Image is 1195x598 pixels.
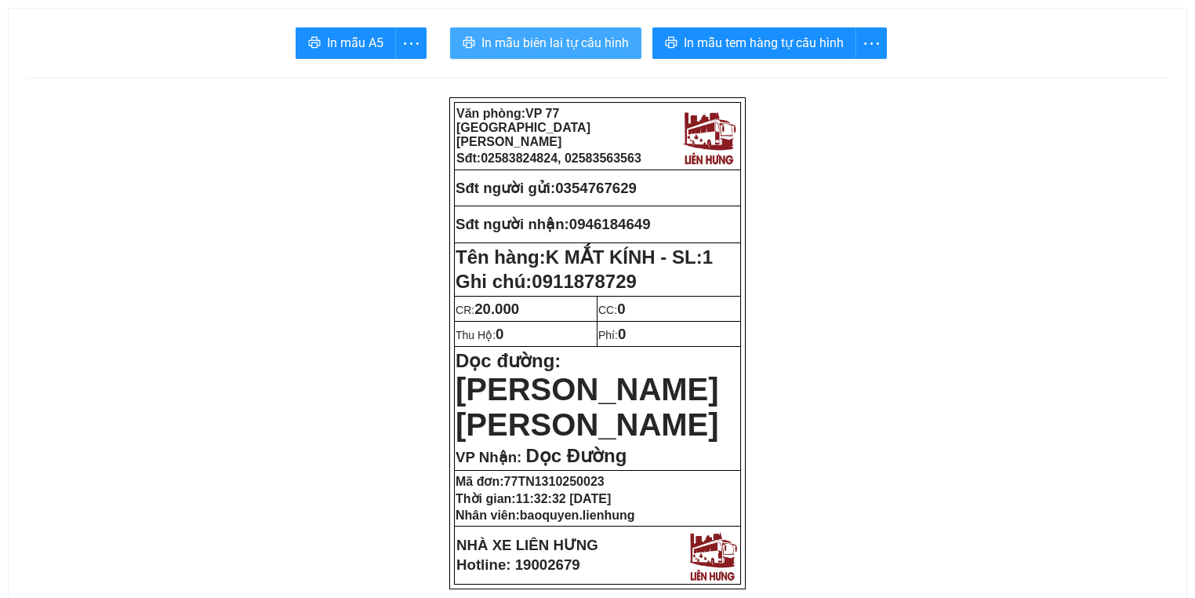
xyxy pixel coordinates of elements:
[532,271,636,292] span: 0911878729
[665,36,677,51] span: printer
[652,27,856,59] button: printerIn mẫu tem hàng tự cấu hình
[456,492,611,505] strong: Thời gian:
[456,107,590,148] span: VP 77 [GEOGRAPHIC_DATA][PERSON_NAME]
[31,54,192,67] span: 02583824824, 02583563563
[456,449,521,465] span: VP Nhận:
[685,528,739,582] img: logo
[456,329,503,341] span: Thu Hộ:
[555,180,637,196] span: 0354767629
[598,304,626,316] span: CC:
[463,36,475,51] span: printer
[106,82,187,99] span: 0354767629
[617,301,625,317] span: 0
[679,107,739,166] img: logo
[456,350,719,439] strong: Dọc đường:
[456,509,634,522] strong: Nhân viên:
[618,326,626,342] span: 0
[569,216,651,232] span: 0946184649
[481,33,629,53] span: In mẫu biên lai tự cấu hình
[856,34,886,53] span: more
[703,246,713,268] span: 1
[296,27,396,59] button: printerIn mẫu A5
[456,537,598,553] strong: NHÀ XE LIÊN HƯNG
[456,180,555,196] strong: Sđt người gửi:
[496,326,503,342] span: 0
[450,27,641,59] button: printerIn mẫu biên lai tự cấu hình
[855,27,887,59] button: more
[456,372,719,442] span: [PERSON_NAME] [PERSON_NAME]
[520,509,635,522] span: baoquyen.lienhung
[456,151,641,165] strong: Sđt:
[546,246,713,268] span: K MẮT KÍNH - SL:
[525,445,627,466] span: Dọc Đường
[209,9,269,69] img: logo
[481,151,641,165] span: 02583824824, 02583563563
[456,246,713,268] strong: Tên hàng:
[395,27,427,59] button: more
[598,329,626,341] span: Phí:
[504,475,605,488] span: 77TN1310250023
[327,33,383,53] span: In mẫu A5
[456,271,637,292] span: Ghi chú:
[7,54,192,67] strong: Sđt:
[7,9,141,51] span: VP 77 [GEOGRAPHIC_DATA][PERSON_NAME]
[456,556,580,573] strong: Hotline: 19002679
[684,33,844,53] span: In mẫu tem hàng tự cấu hình
[456,216,569,232] strong: Sđt người nhận:
[456,475,605,488] strong: Mã đơn:
[7,9,141,51] strong: Văn phòng:
[6,82,106,99] strong: Sđt người gửi:
[474,301,519,317] span: 20.000
[456,304,519,316] span: CR:
[396,34,426,53] span: more
[516,492,612,505] span: 11:32:32 [DATE]
[456,107,590,148] strong: Văn phòng:
[308,36,321,51] span: printer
